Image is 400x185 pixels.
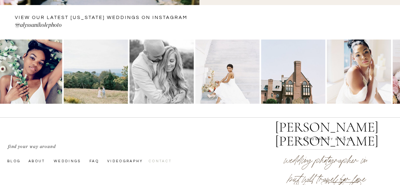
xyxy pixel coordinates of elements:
[271,120,382,138] a: [PERSON_NAME] [PERSON_NAME]
[107,158,143,163] a: videography
[54,158,83,163] a: Weddings
[327,40,391,104] img: Dover-Hall-Richmond-Virginia-Wedding-Venue-colorful-summer-by-photographer-natalie-Jayne-photogra...
[89,158,100,163] a: faq
[195,40,259,104] img: richmond-capitol-bridal-session-Night-black-and-white-Natalie-Jayne-photographer-Photography-wedd...
[28,158,50,163] a: About
[15,14,189,22] a: VIEW OUR LATEST [US_STATE] WEDDINGS ON instagram —
[149,158,181,163] a: Contact
[7,158,27,163] a: Blog
[15,21,157,31] a: @alyssanikolephoto
[64,40,128,104] img: Skyline-Drive-Anniversary-photos-in-the-mountains-by-Virginia-Wedding-Photographer-Natalie-Jayne-...
[8,143,73,148] p: find your way around
[261,40,325,104] img: Dover-Hall-Richmond-Virginia-Wedding-Venue-colorful-summer-by-photographer-natalie-Jayne-photogra...
[129,40,194,104] img: Skyline-Drive-Anniversary-photos-in-the-mountains-by-Virginia-Wedding-Photographer-Natalie-Jayne-...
